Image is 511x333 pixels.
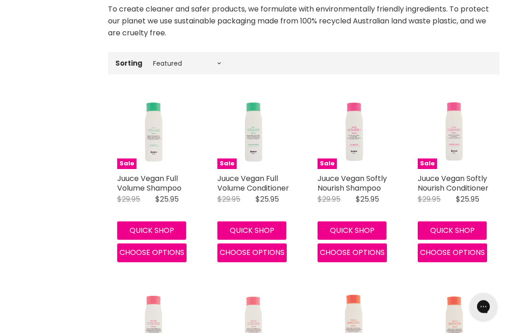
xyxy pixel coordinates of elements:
button: Quick shop [217,222,286,240]
a: Juuce Vegan Full Volume Conditioner [217,174,289,194]
button: Choose options [318,244,387,262]
span: $25.95 [155,194,179,205]
a: Juuce Vegan Full Volume Shampoo Sale [117,97,190,169]
label: Sorting [115,60,142,68]
span: $29.95 [117,194,140,205]
iframe: Gorgias live chat messenger [465,290,502,324]
button: Choose options [117,244,187,262]
img: Juuce Vegan Softly Nourish Conditioner [437,97,471,169]
a: Juuce Vegan Full Volume Shampoo [117,174,182,194]
a: Juuce Vegan Full Volume Conditioner Sale [217,97,290,169]
span: $25.95 [456,194,479,205]
span: Choose options [320,248,385,258]
div: To create cleaner and safer products, we formulate with environmentally friendly ingredients. To ... [108,4,500,40]
span: $29.95 [418,194,441,205]
button: Choose options [418,244,487,262]
span: Sale [318,159,337,169]
span: Sale [418,159,437,169]
span: $25.95 [255,194,279,205]
button: Quick shop [418,222,487,240]
span: Choose options [420,248,485,258]
span: Sale [217,159,237,169]
img: Juuce Vegan Softly Nourish Shampoo [337,97,371,169]
button: Quick shop [318,222,386,240]
a: Juuce Vegan Softly Nourish Shampoo [318,174,387,194]
span: $29.95 [217,194,240,205]
span: Sale [117,159,136,169]
a: Juuce Vegan Softly Nourish Conditioner Sale [418,97,490,169]
span: $25.95 [356,194,379,205]
a: Juuce Vegan Softly Nourish Shampoo Sale [318,97,390,169]
img: Juuce Vegan Full Volume Shampoo [136,97,170,169]
span: Choose options [119,248,184,258]
button: Quick shop [117,222,186,240]
a: Juuce Vegan Softly Nourish Conditioner [418,174,488,194]
span: $29.95 [318,194,341,205]
button: Choose options [217,244,287,262]
img: Juuce Vegan Full Volume Conditioner [236,97,271,169]
span: Choose options [220,248,284,258]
